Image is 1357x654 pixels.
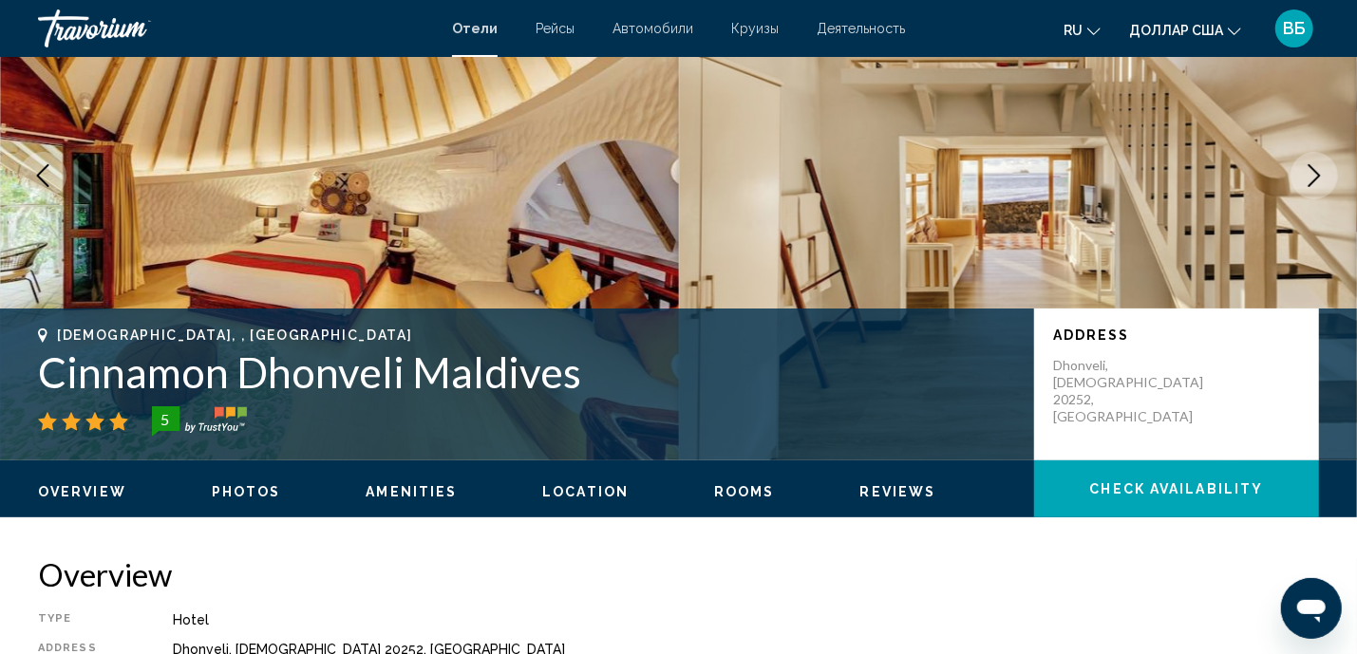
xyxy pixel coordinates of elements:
button: Amenities [366,483,457,500]
div: 5 [146,408,184,431]
button: Меню пользователя [1270,9,1319,48]
div: Hotel [173,612,1319,627]
span: [DEMOGRAPHIC_DATA], , [GEOGRAPHIC_DATA] [57,327,413,343]
button: Photos [212,483,281,500]
button: Изменить язык [1064,16,1101,44]
h1: Cinnamon Dhonveli Maldives [38,347,1015,397]
button: Location [542,483,629,500]
span: Overview [38,484,126,499]
iframe: Кнопка запуска окна обмена сообщениями [1281,578,1342,639]
button: Overview [38,483,126,500]
p: Address [1053,327,1300,343]
font: доллар США [1129,23,1223,38]
span: Check Availability [1090,482,1264,497]
span: Reviews [860,484,936,499]
button: Rooms [714,483,775,500]
a: Круизы [731,21,779,36]
span: Location [542,484,629,499]
a: Деятельность [817,21,905,36]
font: ru [1064,23,1083,38]
a: Травориум [38,9,433,47]
a: Отели [452,21,498,36]
a: Рейсы [536,21,575,36]
button: Check Availability [1034,460,1319,517]
div: Type [38,612,125,627]
button: Previous image [19,152,66,199]
button: Next image [1291,152,1338,199]
h2: Overview [38,555,1319,593]
a: Автомобили [613,21,693,36]
button: Reviews [860,483,936,500]
font: ВБ [1283,18,1306,38]
span: Rooms [714,484,775,499]
img: trustyou-badge-hor.svg [152,406,247,437]
span: Photos [212,484,281,499]
span: Amenities [366,484,457,499]
button: Изменить валюту [1129,16,1241,44]
p: Dhonveli, [DEMOGRAPHIC_DATA] 20252, [GEOGRAPHIC_DATA] [1053,357,1205,425]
